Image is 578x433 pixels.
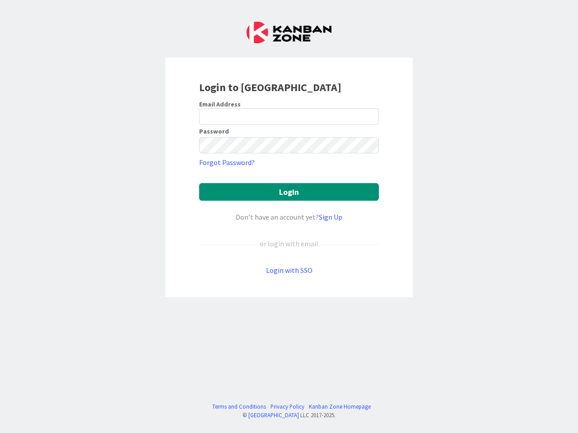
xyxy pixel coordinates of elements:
[199,212,379,222] div: Don’t have an account yet?
[266,266,312,275] a: Login with SSO
[199,128,229,134] label: Password
[309,402,371,411] a: Kanban Zone Homepage
[257,238,321,249] div: or login with email
[199,183,379,201] button: Login
[319,212,342,221] a: Sign Up
[212,402,266,411] a: Terms and Conditions
[247,22,331,43] img: Kanban Zone
[199,157,255,168] a: Forgot Password?
[248,411,299,419] a: [GEOGRAPHIC_DATA]
[199,80,341,94] b: Login to [GEOGRAPHIC_DATA]
[199,100,241,108] label: Email Address
[208,411,371,419] div: © LLC 2017- 2025 .
[270,402,304,411] a: Privacy Policy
